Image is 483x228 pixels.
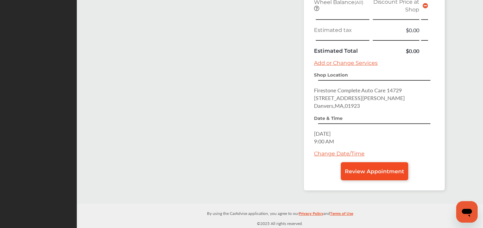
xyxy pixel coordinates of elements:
[314,150,365,157] a: Change Date/Time
[345,168,404,175] span: Review Appointment
[314,137,334,145] span: 9:00 AM
[312,25,371,36] td: Estimated tax
[330,210,353,220] a: Terms of Use
[77,210,483,217] p: By using the CarAdvise application, you agree to our and
[77,204,483,228] div: © 2025 All rights reserved.
[314,72,348,78] strong: Shop Location
[312,45,371,56] td: Estimated Total
[299,210,323,220] a: Privacy Policy
[314,86,402,94] span: Firestone Complete Auto Care 14729
[314,102,360,109] span: Danvers , MA , 01923
[371,25,421,36] td: $0.00
[314,94,405,102] span: [STREET_ADDRESS][PERSON_NAME]
[371,45,421,56] td: $0.00
[314,130,331,137] span: [DATE]
[456,201,478,223] iframe: Button to launch messaging window
[314,116,342,121] strong: Date & Time
[314,60,378,66] a: Add or Change Services
[341,162,408,180] a: Review Appointment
